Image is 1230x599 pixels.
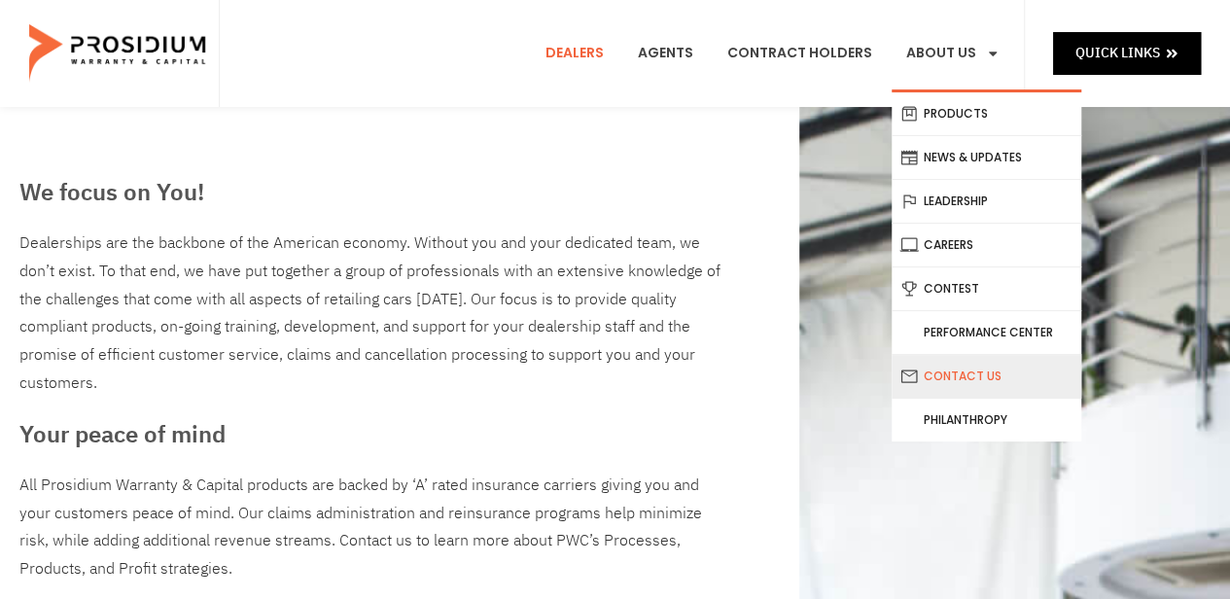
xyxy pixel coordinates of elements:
h3: Your peace of mind [19,417,726,452]
a: Agents [623,18,708,89]
a: Contest [892,267,1081,310]
a: Philanthropy [892,399,1081,441]
a: Quick Links [1053,32,1201,74]
a: News & Updates [892,136,1081,179]
a: Leadership [892,180,1081,223]
h3: We focus on You! [19,175,726,210]
span: Last Name [354,2,415,17]
ul: About Us [892,89,1081,441]
a: Careers [892,224,1081,266]
a: Dealers [531,18,618,89]
a: Contract Holders [713,18,887,89]
a: Performance Center [892,311,1081,354]
a: Products [892,92,1081,135]
p: All Prosidium Warranty & Capital products are backed by ‘A’ rated insurance carriers giving you a... [19,472,726,583]
div: Dealerships are the backbone of the American economy. Without you and your dedicated team, we don... [19,229,726,398]
span: Quick Links [1075,41,1160,65]
a: Contact Us [892,355,1081,398]
a: About Us [892,18,1014,89]
nav: Menu [531,18,1014,89]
